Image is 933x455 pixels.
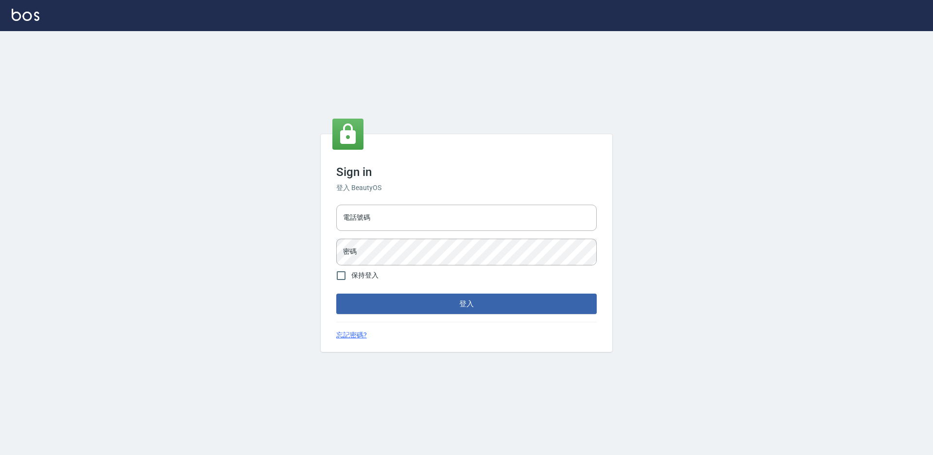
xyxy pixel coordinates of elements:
span: 保持登入 [351,270,379,280]
img: Logo [12,9,39,21]
h6: 登入 BeautyOS [336,183,597,193]
h3: Sign in [336,165,597,179]
a: 忘記密碼? [336,330,367,340]
button: 登入 [336,294,597,314]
